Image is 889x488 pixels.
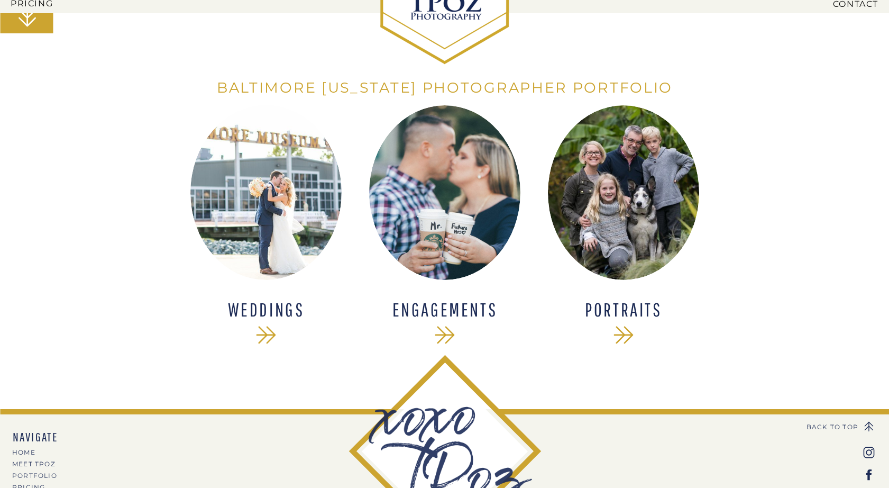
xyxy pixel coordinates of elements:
[555,300,693,320] a: Portraits
[12,473,104,478] a: PORTFOLIO
[205,79,685,98] h1: Baltimore [US_STATE] Photographer Portfolio
[197,300,335,320] a: WEDDINGS
[376,300,514,320] a: ENGAGEMENTS
[792,423,858,430] a: BACK TO TOP
[12,449,104,455] a: HOME
[13,430,105,444] nav: NAVIGATE
[12,461,104,467] a: MEET tPoz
